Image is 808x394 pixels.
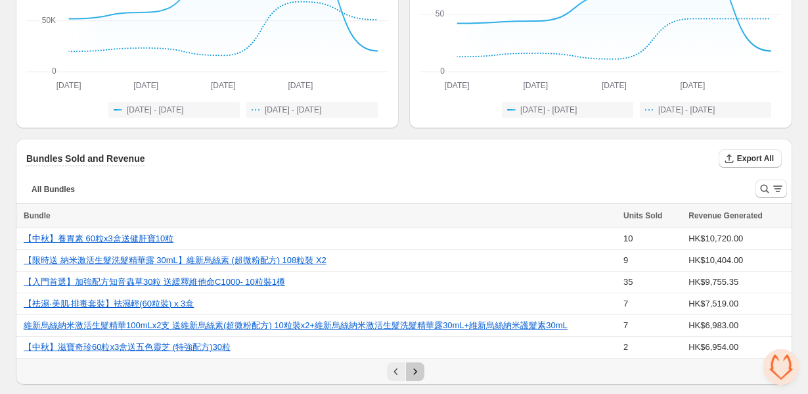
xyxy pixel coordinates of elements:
[246,102,378,118] button: [DATE] - [DATE]
[24,320,568,332] button: 維新烏絲納米激活生髮精華100mLx2支 送維新烏絲素(超微粉配方) 10粒裝x2+維新烏絲納米激活生髮洗髮精華露30mL+維新烏絲納米護髮素30mL
[688,320,738,330] span: HK$6,983.00
[436,9,445,18] text: 50
[108,102,240,118] button: [DATE] - [DATE]
[406,362,424,381] button: Next
[737,153,774,164] span: Export All
[623,299,628,308] span: 7
[719,149,782,168] button: Export All
[288,81,313,90] text: [DATE]
[24,209,616,222] div: Bundle
[755,180,787,198] button: Search and filter results
[623,234,633,243] span: 10
[520,105,577,115] span: [DATE] - [DATE]
[445,81,470,90] text: [DATE]
[763,349,799,385] div: 打開聊天
[719,149,782,169] div: Export All
[688,277,738,287] span: HK$9,755.35
[502,102,633,118] button: [DATE] - [DATE]
[211,81,236,90] text: [DATE]
[623,320,628,330] span: 7
[688,209,776,222] button: Revenue Generated
[602,81,627,90] text: [DATE]
[688,255,743,265] span: HK$10,404.00
[42,16,56,25] text: 50K
[688,342,738,352] span: HK$6,954.00
[133,81,158,90] text: [DATE]
[265,105,321,115] span: [DATE] - [DATE]
[127,105,183,115] span: [DATE] - [DATE]
[24,233,173,245] button: 【中秋】養胃素 60粒x3盒送健肝寶10粒
[24,341,231,353] button: 【中秋】滋寶奇珍60粒x3盒送五色靈芝 (特強配方)30粒
[56,81,81,90] text: [DATE]
[688,234,743,243] span: HK$10,720.00
[681,81,706,90] text: [DATE]
[623,342,628,352] span: 2
[16,358,792,385] nav: Pagination
[623,255,628,265] span: 9
[640,102,771,118] button: [DATE] - [DATE]
[688,209,763,222] span: Revenue Generated
[623,209,675,222] button: Units Sold
[24,276,285,288] button: 【入門首選】加強配方知音蟲草30粒 送緩釋維他命C1000- 10粒裝1樽
[523,81,548,90] text: [DATE]
[658,105,715,115] span: [DATE] - [DATE]
[387,362,405,381] button: Previous
[32,184,75,195] span: All Bundles
[440,66,445,76] text: 0
[24,298,194,310] button: 【袪濕·美肌·排毒套裝】袪濕輕(60粒裝) x 3盒
[24,255,326,266] button: 【限時送 納米激活生髮洗髮精華露 30mL】維新烏絲素 (超微粉配方) 108粒裝 X2
[623,209,662,222] span: Units Sold
[623,277,633,287] span: 35
[52,66,56,76] text: 0
[688,299,738,308] span: HK$7,519.00
[26,152,145,165] h3: Bundles Sold and Revenue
